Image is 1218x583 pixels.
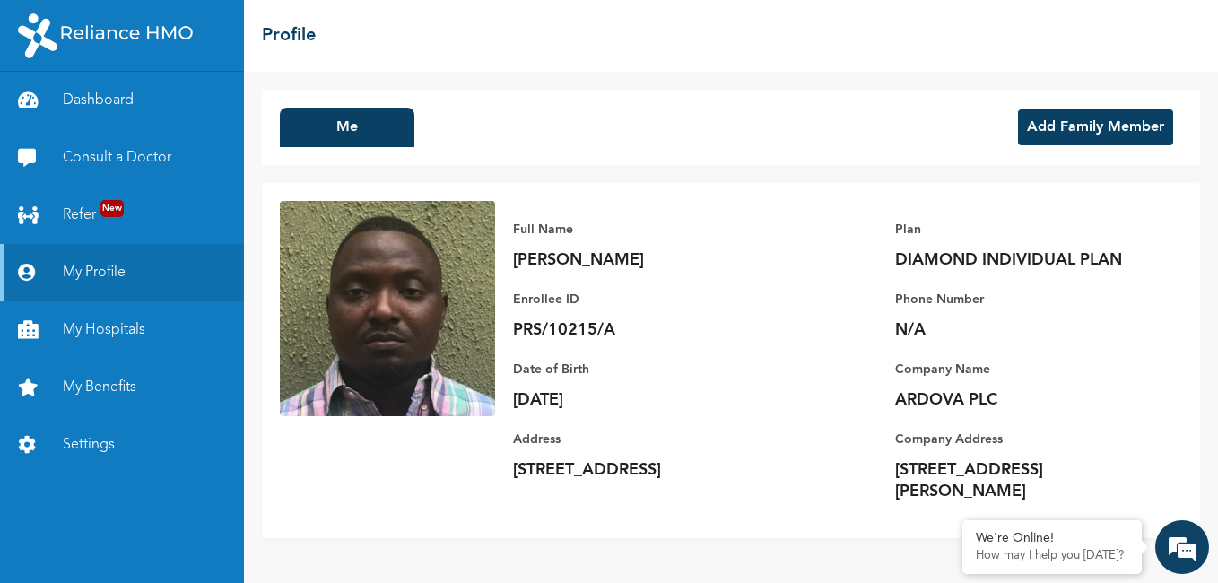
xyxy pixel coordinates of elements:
[895,459,1146,502] p: [STREET_ADDRESS][PERSON_NAME]
[513,249,764,271] p: [PERSON_NAME]
[895,249,1146,271] p: DIAMOND INDIVIDUAL PLAN
[280,108,414,147] button: Me
[280,201,495,416] img: Enrollee
[513,359,764,380] p: Date of Birth
[895,429,1146,450] p: Company Address
[294,9,337,52] div: Minimize live chat window
[100,200,124,217] span: New
[33,90,73,135] img: d_794563401_company_1708531726252_794563401
[513,219,764,240] p: Full Name
[976,549,1128,563] p: How may I help you today?
[18,13,193,58] img: RelianceHMO's Logo
[513,319,764,341] p: PRS/10215/A
[513,429,764,450] p: Address
[262,22,316,49] h2: Profile
[1018,109,1173,145] button: Add Family Member
[895,219,1146,240] p: Plan
[104,195,248,376] span: We're online!
[176,490,343,545] div: FAQs
[513,389,764,411] p: [DATE]
[895,389,1146,411] p: ARDOVA PLC
[895,359,1146,380] p: Company Name
[93,100,301,124] div: Chat with us now
[976,531,1128,546] div: We're Online!
[513,459,764,481] p: [STREET_ADDRESS]
[895,289,1146,310] p: Phone Number
[895,319,1146,341] p: N/A
[9,427,342,490] textarea: Type your message and hit 'Enter'
[513,289,764,310] p: Enrollee ID
[9,521,176,534] span: Conversation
